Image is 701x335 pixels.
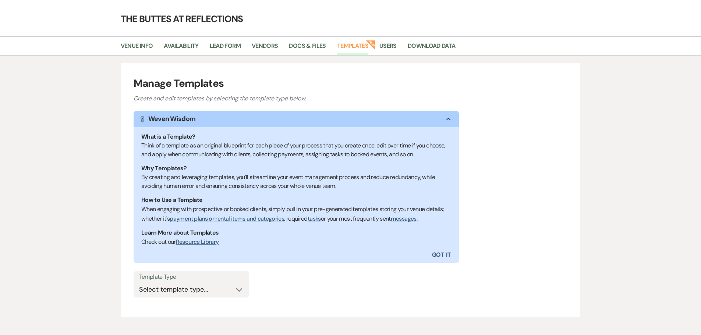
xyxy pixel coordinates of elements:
h1: What is a Template? [141,132,451,141]
a: Venue Info [121,41,153,55]
h4: The Buttes at Reflections [86,13,616,25]
strong: New [365,39,376,50]
label: Template Type [139,272,244,282]
a: Availability [164,41,198,55]
p: When engaging with prospective or booked clients, simply pull in your pre-generated templates sto... [141,204,451,223]
h1: Weven Wisdom [148,114,195,124]
button: Got It [296,247,459,263]
a: Templates [337,41,368,55]
h1: Manage Templates [134,76,568,91]
button: Weven Wisdom [134,111,459,127]
a: Users [379,41,397,55]
h1: Learn More about Templates [141,228,451,237]
h1: How to Use a Template [141,196,451,204]
a: Lead Form [210,41,241,55]
a: Docs & Files [289,41,326,55]
p: Check out our [141,237,451,247]
a: Download Data [408,41,456,55]
a: tasks [308,215,321,222]
h1: Why Templates? [141,164,451,173]
h3: Create and edit templates by selecting the template type below. [134,94,568,103]
a: messages [391,215,417,222]
a: Vendors [252,41,278,55]
div: Think of a template as an original blueprint for each piece of your process that you create once,... [141,141,451,159]
div: By creating and leveraging templates, you'll streamline your event management process and reduce ... [141,173,451,190]
a: payment plans or rental items and categories [170,215,284,222]
a: Resource Library [176,238,219,246]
